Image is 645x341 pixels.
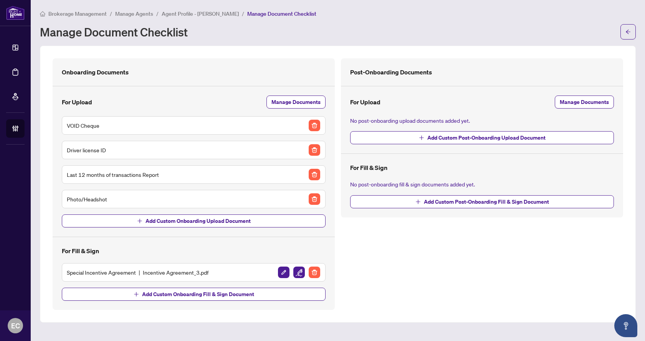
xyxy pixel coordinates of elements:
[162,10,239,17] span: Agent Profile - [PERSON_NAME]
[424,196,549,208] span: Add Custom Post-Onboarding Fill & Sign Document
[308,144,321,156] button: Delete
[156,9,159,18] li: /
[11,320,20,331] span: EC
[142,288,254,300] span: Add Custom Onboarding Fill & Sign Document
[308,266,321,278] button: Delete
[308,193,321,205] button: Delete
[293,267,305,278] img: Setup/Edit Fields
[266,96,326,109] button: Manage Documents
[309,169,320,180] img: Delete
[308,168,321,181] button: Delete
[350,131,614,144] button: Add Custom Post-Onboarding Upload Document
[146,215,251,227] span: Add Custom Onboarding Upload Document
[350,97,380,107] h4: For Upload
[6,6,25,20] img: logo
[115,10,153,17] span: Manage Agents
[625,29,631,35] span: arrow-left
[110,9,112,18] li: /
[350,195,614,208] button: Add Custom Post-Onboarding Fill & Sign Document
[62,288,326,301] button: Add Custom Onboarding Fill & Sign Document
[242,9,244,18] li: /
[247,10,316,17] span: Manage Document Checklist
[309,193,320,205] img: Delete
[293,266,305,278] button: Setup/Edit Fields
[427,132,546,144] span: Add Custom Post-Onboarding Upload Document
[271,96,321,108] span: Manage Documents
[40,26,188,38] h1: Manage Document Checklist
[560,96,609,108] span: Manage Documents
[62,214,326,227] button: Add Custom Onboarding Upload Document
[309,144,320,156] img: Delete
[350,68,432,77] h4: Post-Onboarding Documents
[134,292,139,297] span: plus
[278,266,290,278] button: Icon
[350,116,614,125] span: No post-onboarding upload documents added yet.
[67,268,208,277] h5: Special Incentive Agreement Incentive Agreement_3.pdf
[308,119,321,132] button: Delete
[67,121,99,130] h5: VOID Cheque
[40,11,45,16] span: home
[309,267,320,278] img: Delete
[415,199,421,204] span: plus
[278,267,289,278] img: Icon
[67,146,106,154] h5: Driver license ID
[62,246,99,255] h4: For Fill & Sign
[67,170,159,179] h5: Last 12 months of transactions Report
[350,180,614,189] span: No post-onboarding fill & sign documents added yet.
[555,96,614,109] button: Manage Documents
[137,218,142,224] span: plus
[62,68,129,77] h4: Onboarding Documents
[62,97,92,107] h4: For Upload
[67,195,107,203] h5: Photo/Headshot
[419,135,424,140] span: plus
[350,163,387,172] h4: For Fill & Sign
[309,120,320,131] img: Delete
[614,314,637,337] button: Open asap
[48,10,107,17] span: Brokerage Management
